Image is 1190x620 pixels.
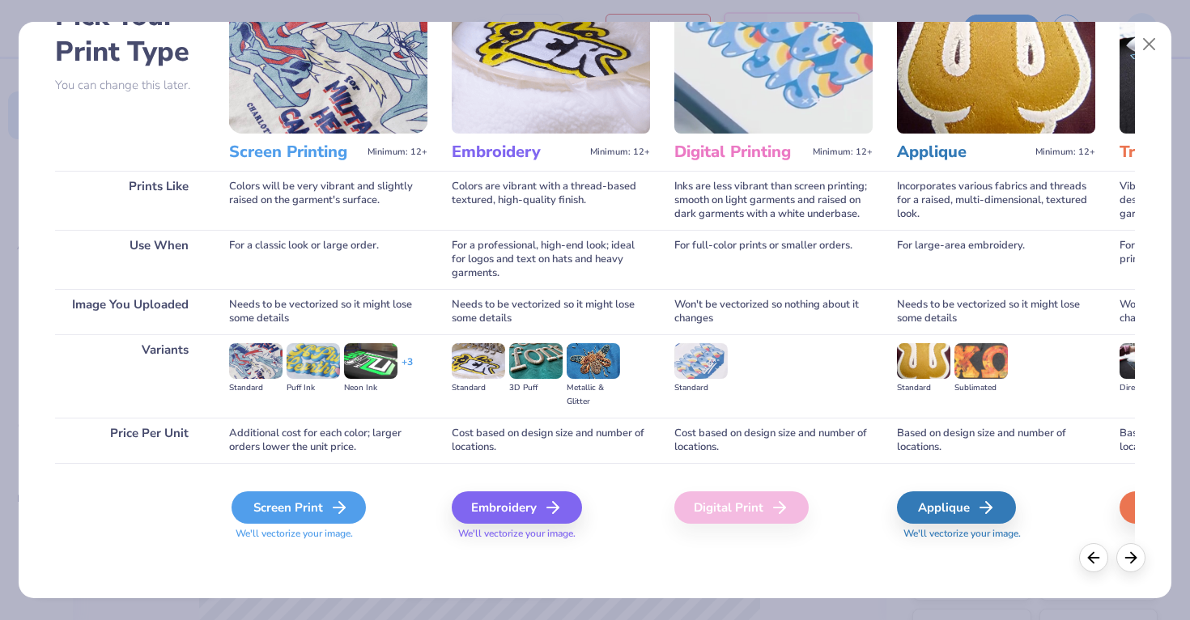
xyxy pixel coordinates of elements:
[897,491,1016,524] div: Applique
[344,343,397,379] img: Neon Ink
[674,381,728,395] div: Standard
[229,418,427,463] div: Additional cost for each color; larger orders lower the unit price.
[452,142,584,163] h3: Embroidery
[590,147,650,158] span: Minimum: 12+
[954,381,1008,395] div: Sublimated
[674,343,728,379] img: Standard
[674,418,873,463] div: Cost based on design size and number of locations.
[897,230,1095,289] div: For large-area embroidery.
[897,343,950,379] img: Standard
[452,381,505,395] div: Standard
[287,343,340,379] img: Puff Ink
[344,381,397,395] div: Neon Ink
[954,343,1008,379] img: Sublimated
[229,289,427,334] div: Needs to be vectorized so it might lose some details
[897,171,1095,230] div: Incorporates various fabrics and threads for a raised, multi-dimensional, textured look.
[452,418,650,463] div: Cost based on design size and number of locations.
[567,381,620,409] div: Metallic & Glitter
[229,230,427,289] div: For a classic look or large order.
[452,527,650,541] span: We'll vectorize your image.
[232,491,366,524] div: Screen Print
[452,289,650,334] div: Needs to be vectorized so it might lose some details
[229,527,427,541] span: We'll vectorize your image.
[452,171,650,230] div: Colors are vibrant with a thread-based textured, high-quality finish.
[55,289,205,334] div: Image You Uploaded
[897,527,1095,541] span: We'll vectorize your image.
[509,381,563,395] div: 3D Puff
[897,142,1029,163] h3: Applique
[55,230,205,289] div: Use When
[674,171,873,230] div: Inks are less vibrant than screen printing; smooth on light garments and raised on dark garments ...
[897,289,1095,334] div: Needs to be vectorized so it might lose some details
[55,418,205,463] div: Price Per Unit
[229,142,361,163] h3: Screen Printing
[1035,147,1095,158] span: Minimum: 12+
[368,147,427,158] span: Minimum: 12+
[229,343,283,379] img: Standard
[287,381,340,395] div: Puff Ink
[1120,343,1173,379] img: Direct-to-film
[674,230,873,289] div: For full-color prints or smaller orders.
[674,491,809,524] div: Digital Print
[1120,381,1173,395] div: Direct-to-film
[567,343,620,379] img: Metallic & Glitter
[55,79,205,92] p: You can change this later.
[229,171,427,230] div: Colors will be very vibrant and slightly raised on the garment's surface.
[55,171,205,230] div: Prints Like
[402,355,413,383] div: + 3
[897,381,950,395] div: Standard
[55,334,205,418] div: Variants
[509,343,563,379] img: 3D Puff
[813,147,873,158] span: Minimum: 12+
[229,381,283,395] div: Standard
[674,289,873,334] div: Won't be vectorized so nothing about it changes
[897,418,1095,463] div: Based on design size and number of locations.
[452,343,505,379] img: Standard
[452,230,650,289] div: For a professional, high-end look; ideal for logos and text on hats and heavy garments.
[1134,29,1165,60] button: Close
[452,491,582,524] div: Embroidery
[674,142,806,163] h3: Digital Printing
